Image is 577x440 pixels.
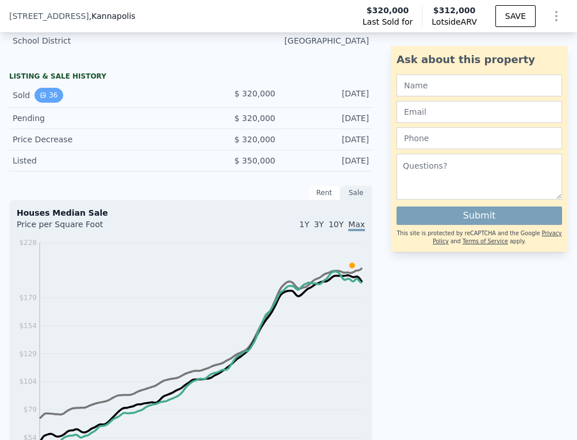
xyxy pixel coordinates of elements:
tspan: $154 [19,322,37,330]
div: Sold [13,88,182,103]
span: $320,000 [367,5,409,16]
span: Last Sold for [363,16,413,28]
div: [DATE] [284,134,369,145]
span: 3Y [314,220,324,229]
div: Ask about this property [397,52,562,68]
span: 10Y [329,220,344,229]
tspan: $104 [19,377,37,386]
button: Submit [397,207,562,225]
div: Pending [13,112,182,124]
div: [DATE] [284,88,369,103]
input: Phone [397,127,562,149]
div: [DATE] [284,155,369,166]
div: Listed [13,155,182,166]
a: Privacy Policy [433,230,562,244]
tspan: $79 [24,406,37,414]
span: [STREET_ADDRESS] [9,10,89,22]
tspan: $179 [19,294,37,302]
span: $ 320,000 [234,114,275,123]
div: LISTING & SALE HISTORY [9,72,372,83]
div: Rent [308,185,340,200]
a: Terms of Service [463,238,508,244]
span: , Kannapolis [89,10,136,22]
tspan: $228 [19,239,37,247]
div: School District [13,35,191,46]
div: This site is protected by reCAPTCHA and the Google and apply. [397,229,562,246]
div: Sale [340,185,372,200]
span: $ 350,000 [234,156,275,165]
span: $ 320,000 [234,89,275,98]
span: Max [348,220,365,231]
div: Price Decrease [13,134,182,145]
span: $ 320,000 [234,135,275,144]
div: Price per Square Foot [17,219,191,237]
tspan: $129 [19,350,37,358]
input: Name [397,75,562,96]
button: Show Options [545,5,568,28]
div: Houses Median Sale [17,207,365,219]
span: Lotside ARV [432,16,476,28]
div: [GEOGRAPHIC_DATA] [191,35,369,46]
button: View historical data [34,88,63,103]
div: [DATE] [284,112,369,124]
span: $312,000 [433,6,476,15]
input: Email [397,101,562,123]
button: SAVE [495,5,536,27]
span: 1Y [299,220,309,229]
